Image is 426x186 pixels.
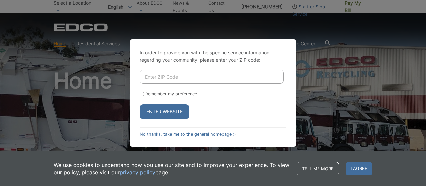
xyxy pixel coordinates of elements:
button: Enter Website [140,104,189,119]
a: Tell me more [297,162,339,175]
p: We use cookies to understand how you use our site and to improve your experience. To view our pol... [54,161,290,176]
input: Enter ZIP Code [140,70,284,84]
label: Remember my preference [145,92,197,96]
a: No thanks, take me to the general homepage > [140,132,236,137]
span: I agree [346,162,372,175]
p: In order to provide you with the specific service information regarding your community, please en... [140,49,286,64]
a: privacy policy [120,169,155,176]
